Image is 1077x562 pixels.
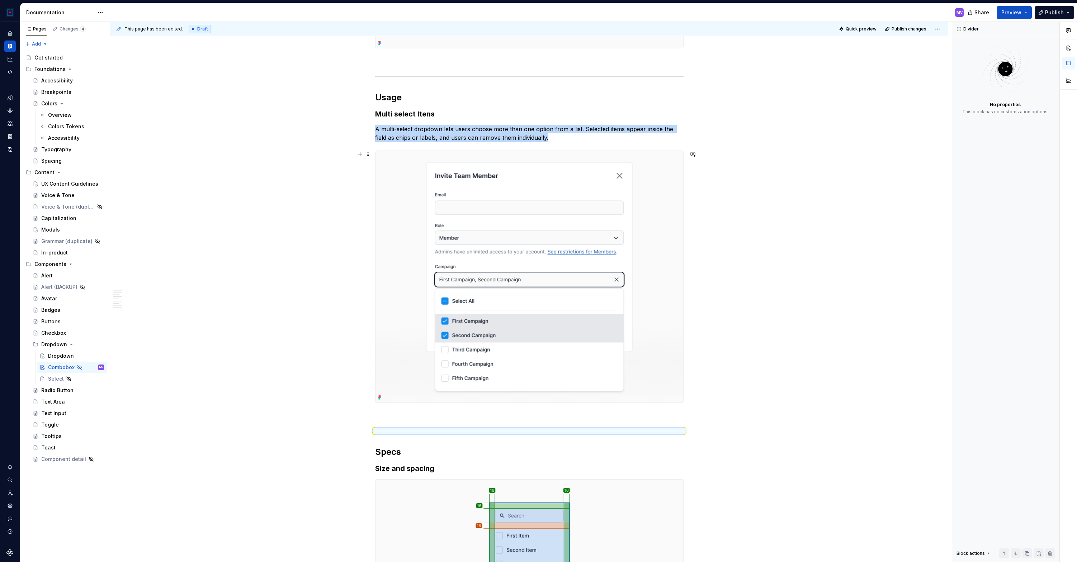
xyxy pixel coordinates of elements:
[34,261,66,268] div: Components
[37,109,107,121] a: Overview
[99,364,103,371] div: MV
[41,306,60,314] div: Badges
[41,284,77,291] div: Alert (BACKUP)
[41,157,62,165] div: Spacing
[197,26,208,32] span: Draft
[30,430,107,442] a: Tooltips
[30,304,107,316] a: Badges
[30,75,107,86] a: Accessibility
[30,190,107,201] a: Voice & Tone
[41,456,86,463] div: Component detail
[4,461,16,473] button: Notifications
[1035,6,1074,19] button: Publish
[60,26,86,32] div: Changes
[4,53,16,65] a: Analytics
[41,77,73,84] div: Accessibility
[30,408,107,419] a: Text Input
[4,500,16,511] a: Settings
[48,364,75,371] div: Combobox
[26,26,47,32] div: Pages
[30,247,107,258] a: In-product
[48,123,84,130] div: Colors Tokens
[974,9,989,16] span: Share
[956,10,963,15] div: MV
[41,387,74,394] div: Radio Button
[6,8,14,17] img: 17077652-375b-4f2c-92b0-528c72b71ea0.png
[41,421,59,428] div: Toggle
[1045,9,1064,16] span: Publish
[4,105,16,116] a: Components
[30,178,107,190] a: UX Content Guidelines
[41,433,62,440] div: Tooltips
[48,134,80,142] div: Accessibility
[41,100,57,107] div: Colors
[41,215,76,222] div: Capitalization
[846,26,877,32] span: Quick preview
[375,125,684,142] p: A multi-select dropdown lets users choose more than one option from a list. Selected items appear...
[30,86,107,98] a: Breakpoints
[4,28,16,39] a: Home
[30,327,107,339] a: Checkbox
[964,6,994,19] button: Share
[37,350,107,362] a: Dropdown
[4,474,16,486] button: Search ⌘K
[375,151,683,403] img: 18867c8a-fe8f-437d-8c69-6781befd3efa.png
[48,111,72,119] div: Overview
[4,92,16,104] a: Design tokens
[4,66,16,78] a: Code automation
[37,132,107,144] a: Accessibility
[30,281,107,293] a: Alert (BACKUP)
[34,169,55,176] div: Content
[30,419,107,430] a: Toggle
[30,385,107,396] a: Radio Button
[375,446,684,458] h2: Specs
[837,24,880,34] button: Quick preview
[41,203,95,210] div: Voice & Tone (duplicate)
[41,192,75,199] div: Voice & Tone
[892,26,926,32] span: Publish changes
[4,513,16,524] button: Contact support
[956,551,985,556] div: Block actions
[26,9,94,16] div: Documentation
[30,396,107,408] a: Text Area
[30,224,107,235] a: Modals
[4,144,16,155] a: Data sources
[41,444,56,451] div: Toast
[32,41,41,47] span: Add
[37,121,107,132] a: Colors Tokens
[48,352,74,359] div: Dropdown
[997,6,1032,19] button: Preview
[23,63,107,75] div: Foundations
[962,109,1049,115] div: This block has no customization options.
[1001,9,1021,16] span: Preview
[30,213,107,224] a: Capitalization
[37,373,107,385] a: Select
[30,98,107,109] a: Colors
[30,155,107,167] a: Spacing
[41,295,57,302] div: Avatar
[883,24,930,34] button: Publish changes
[375,109,684,119] h3: Multi select Itens
[375,92,402,103] strong: Usage
[375,463,684,473] h3: Size and spacing
[41,329,66,337] div: Checkbox
[6,549,14,556] svg: Supernova Logo
[990,102,1021,108] div: No properties
[4,487,16,499] a: Invite team
[4,131,16,142] div: Storybook stories
[30,453,107,465] a: Component detail
[37,362,107,373] a: ComboboxMV
[23,52,107,465] div: Page tree
[30,270,107,281] a: Alert
[4,41,16,52] a: Documentation
[23,39,50,49] button: Add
